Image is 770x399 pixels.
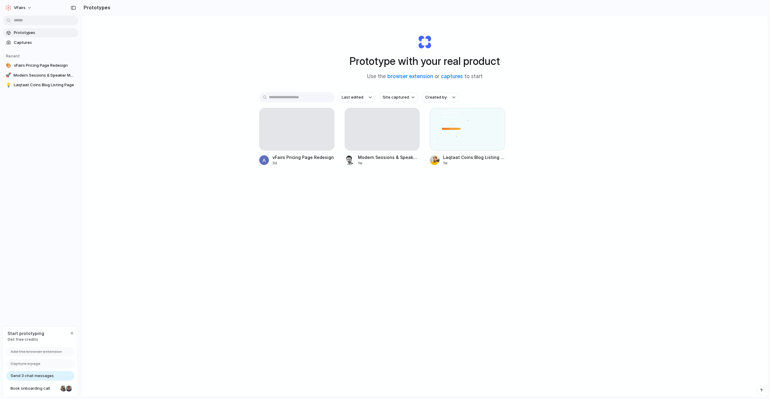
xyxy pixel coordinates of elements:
span: Last edited [342,94,363,100]
a: Book onboarding call [6,384,74,393]
a: Prototypes [3,28,78,37]
a: Modern Sessions & Speaker Marketplace1w [345,108,420,166]
span: Get free credits [8,337,44,343]
div: Nicole Kubica [60,385,67,392]
span: Add the browser extension [11,349,62,355]
a: 💡Laqtaat Coins Blog Listing Page [3,81,78,90]
button: Site captured [379,92,418,102]
button: vFairs [3,3,35,13]
div: 🚀 [5,72,11,78]
span: Capture a page [11,361,40,367]
span: Site captured [383,94,409,100]
span: Created by [425,94,447,100]
span: Use the or to start [367,73,483,81]
span: Captures [14,40,76,46]
span: vFairs Pricing Page Redesign [14,62,76,69]
span: vFairs Pricing Page Redesign [273,154,334,160]
div: 3d [273,160,334,166]
span: vFairs [14,5,26,11]
div: Christian Iacullo [65,385,72,392]
a: browser extension [387,73,433,79]
span: Recent [6,53,20,58]
a: 🎨vFairs Pricing Page Redesign [3,61,78,70]
span: Start prototyping [8,330,44,337]
span: Prototypes [14,30,76,36]
h2: Prototypes [81,4,110,11]
span: Book onboarding call [11,385,58,391]
div: 1w [443,160,505,166]
span: Laqtaat Coins Blog Listing Page [14,82,76,88]
a: Laqtaat Coins Blog Listing PageLaqtaat Coins Blog Listing Page1w [430,108,505,166]
button: Last edited [338,92,375,102]
div: 🎨 [5,62,11,69]
span: Modern Sessions & Speaker Marketplace [14,72,76,78]
a: vFairs Pricing Page Redesign3d [259,108,334,166]
a: 🚀Modern Sessions & Speaker Marketplace [3,71,78,80]
a: Captures [3,38,78,47]
div: 1w [358,160,420,166]
span: Send 3 chat messages [11,373,54,379]
h1: Prototype with your real product [350,53,500,69]
button: Created by [422,92,459,102]
a: captures [441,73,463,79]
div: 💡 [5,82,11,88]
span: Laqtaat Coins Blog Listing Page [443,154,505,160]
span: Modern Sessions & Speaker Marketplace [358,154,420,160]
